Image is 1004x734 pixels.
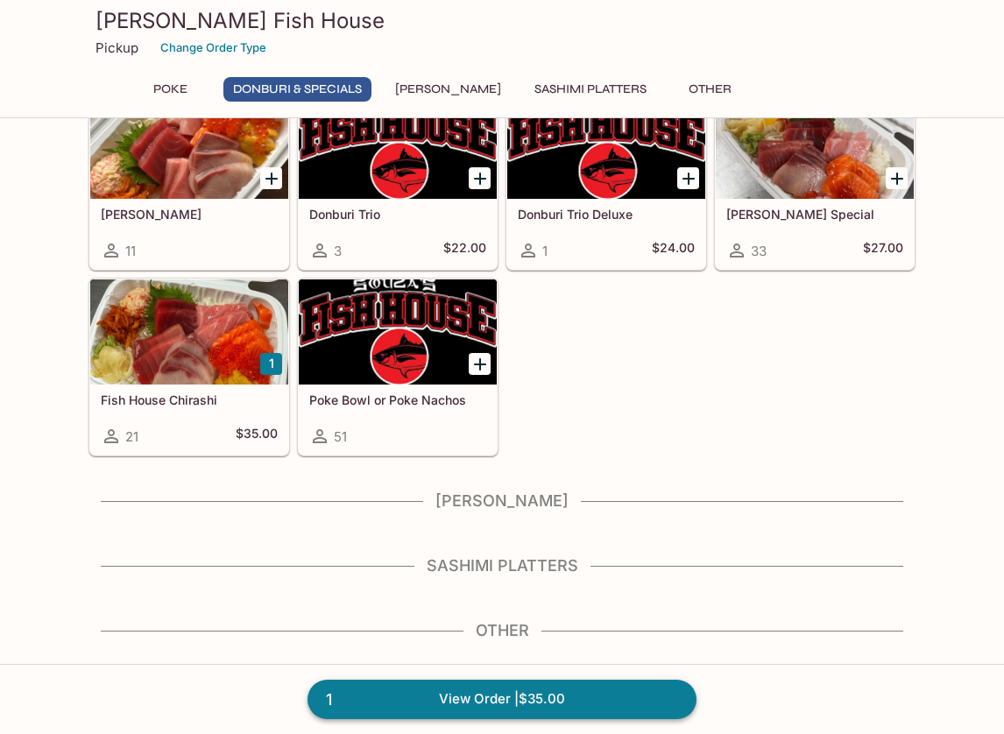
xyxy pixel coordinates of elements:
div: Donburi Trio Deluxe [507,94,705,199]
span: 21 [125,428,138,445]
button: Donburi & Specials [223,77,371,102]
button: Sashimi Platters [525,77,656,102]
a: Poke Bowl or Poke Nachos51 [298,279,498,455]
button: Add Donburi Trio Deluxe [677,167,699,189]
div: Poke Bowl or Poke Nachos [299,279,497,385]
button: Add Poke Bowl or Poke Nachos [469,353,491,375]
button: Poke [131,77,209,102]
span: 3 [334,243,342,259]
h4: Other [88,621,916,640]
span: 33 [751,243,767,259]
h5: [PERSON_NAME] Special [726,207,903,222]
h5: Poke Bowl or Poke Nachos [309,392,486,407]
h5: $35.00 [236,426,278,447]
h5: Donburi Trio [309,207,486,222]
button: Add Fish House Chirashi [260,353,282,375]
a: Donburi Trio Deluxe1$24.00 [506,93,706,270]
h5: Donburi Trio Deluxe [518,207,695,222]
span: 1 [542,243,548,259]
button: Change Order Type [152,34,274,61]
button: Add Sashimi Donburis [260,167,282,189]
span: 11 [125,243,136,259]
button: Other [670,77,749,102]
h5: [PERSON_NAME] [101,207,278,222]
h4: Sashimi Platters [88,556,916,575]
a: [PERSON_NAME]11 [89,93,289,270]
a: Fish House Chirashi21$35.00 [89,279,289,455]
p: Pickup [95,39,138,56]
div: Sashimi Donburis [90,94,288,199]
div: Fish House Chirashi [90,279,288,385]
span: 1 [315,688,343,712]
h5: Fish House Chirashi [101,392,278,407]
h4: [PERSON_NAME] [88,491,916,511]
a: Donburi Trio3$22.00 [298,93,498,270]
button: Add Souza Special [886,167,908,189]
h5: $24.00 [652,240,695,261]
div: Souza Special [716,94,914,199]
h5: $27.00 [863,240,903,261]
a: 1View Order |$35.00 [308,680,696,718]
h5: $22.00 [443,240,486,261]
span: 51 [334,428,347,445]
a: [PERSON_NAME] Special33$27.00 [715,93,915,270]
button: [PERSON_NAME] [385,77,511,102]
h3: [PERSON_NAME] Fish House [95,7,909,34]
div: Donburi Trio [299,94,497,199]
button: Add Donburi Trio [469,167,491,189]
